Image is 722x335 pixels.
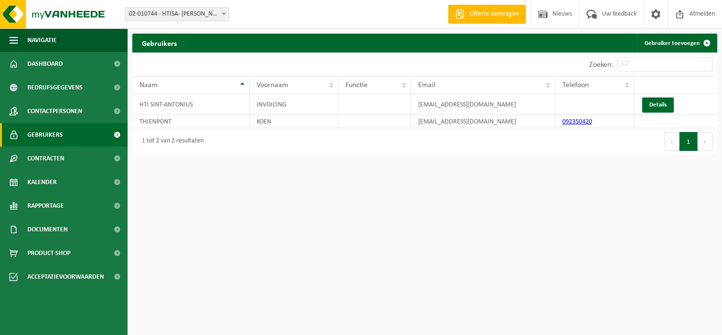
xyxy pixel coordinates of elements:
a: 092350420 [562,118,592,125]
td: INVOICING [249,94,338,115]
td: HTI SINT-ANTONIUS [132,94,249,115]
a: Gebruiker toevoegen [637,34,716,53]
button: Previous [664,132,679,151]
span: Product Shop [27,241,70,265]
td: THIENPONT [132,115,249,128]
h2: Gebruikers [132,34,186,52]
span: Offerte aanvragen [467,9,521,19]
span: Acceptatievoorwaarden [27,265,104,289]
button: 1 [679,132,698,151]
span: Functie [345,81,368,89]
label: Zoeken: [589,61,613,69]
span: Telefoon [562,81,589,89]
span: Navigatie [27,28,57,52]
button: Next [698,132,713,151]
span: Voornaam [257,81,288,89]
span: Contactpersonen [27,99,82,123]
span: Rapportage [27,194,64,218]
span: Documenten [27,218,68,241]
div: 1 tot 2 van 2 resultaten [137,133,204,150]
span: Bedrijfsgegevens [27,76,83,99]
td: [EMAIL_ADDRESS][DOMAIN_NAME] [411,115,555,128]
span: Dashboard [27,52,63,76]
span: Email [418,81,436,89]
td: [EMAIL_ADDRESS][DOMAIN_NAME] [411,94,555,115]
span: Gebruikers [27,123,63,147]
span: Contracten [27,147,64,170]
td: KOEN [249,115,338,128]
span: Naam [139,81,158,89]
span: Kalender [27,170,57,194]
span: 02-010744 - HTISA- SKOG - GENT [125,7,229,21]
a: Details [642,97,674,113]
span: 02-010744 - HTISA- SKOG - GENT [125,8,229,21]
a: Offerte aanvragen [448,5,526,24]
